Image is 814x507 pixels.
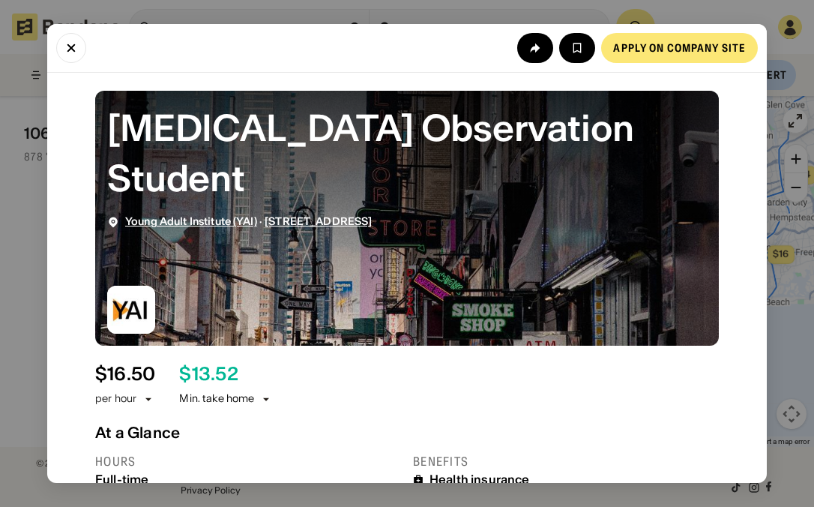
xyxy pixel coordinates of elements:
[95,454,401,469] div: Hours
[95,364,155,385] div: $ 16.50
[56,33,86,63] button: Close
[107,103,707,203] div: Music Therapy Observation Student
[613,43,746,53] div: Apply on company site
[125,214,257,228] span: Young Adult Institute (YAI)
[125,215,372,228] div: ·
[95,472,401,487] div: Full-time
[95,424,719,442] div: At a Glance
[179,391,272,406] div: Min. take home
[107,286,155,334] img: Young Adult Institute (YAI) logo
[265,214,372,228] span: [STREET_ADDRESS]
[179,364,238,385] div: $ 13.52
[95,391,136,406] div: per hour
[429,472,530,487] div: Health insurance
[413,454,719,469] div: Benefits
